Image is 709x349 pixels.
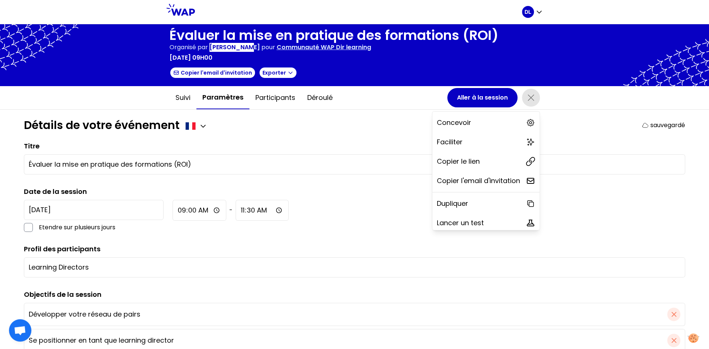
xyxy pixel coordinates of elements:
[24,187,87,196] label: Date de la session
[277,43,371,52] p: Communauté WAP Dir learning
[229,206,233,215] span: -
[170,53,212,62] p: [DATE] 09h00
[437,117,471,128] p: Concevoir
[29,159,680,170] input: Ex : Nouvelle Session
[24,200,164,220] input: YYYY-M-D
[170,43,208,52] p: Organisé par
[29,309,667,320] input: Ex: Permettre à chacun d'échanger sur la formation
[650,121,685,130] p: sauvegardé
[437,156,480,167] p: Copier le lien
[209,43,260,51] span: [PERSON_NAME]
[196,86,249,109] button: Paramètres
[24,141,40,151] label: Titre
[437,137,463,147] p: Faciliter
[437,198,468,209] p: Dupliquer
[24,244,100,254] label: Profil des participants
[683,329,703,347] button: Manage your preferences about cookies
[39,223,164,232] p: Etendre sur plusieurs jours
[261,43,275,52] p: pour
[301,87,339,109] button: Déroulé
[249,87,301,109] button: Participants
[170,87,196,109] button: Suivi
[9,319,31,342] a: Ouvrir le chat
[447,88,517,107] button: Aller à la session
[170,67,256,79] button: Copier l'email d'invitation
[29,335,667,346] input: Ex: Permettre à chacun d'échanger sur la formation
[170,28,498,43] h1: Évaluer la mise en pratique des formations (ROI)
[437,176,520,186] p: Copier l'email d'invitation
[525,8,531,16] p: DL
[437,218,484,228] p: Lancer un test
[259,67,297,79] button: Exporter
[24,289,102,300] label: Objectifs de la session
[29,262,680,273] input: Ex: Directeur du learning
[522,6,543,18] button: DL
[24,119,180,132] h1: Détails de votre événement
